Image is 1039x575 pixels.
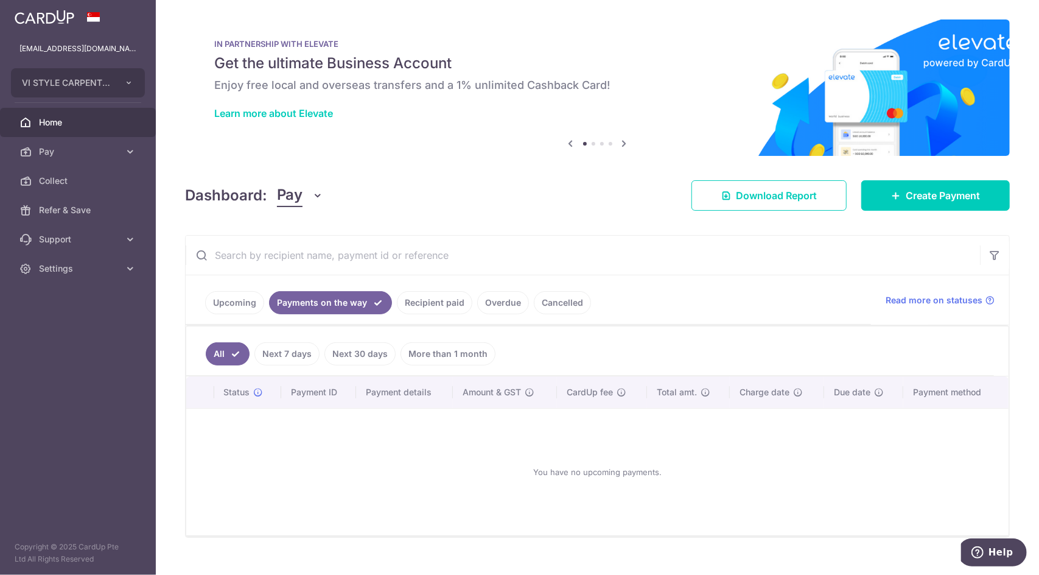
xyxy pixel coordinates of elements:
[861,180,1010,211] a: Create Payment
[39,146,119,158] span: Pay
[463,386,521,398] span: Amount & GST
[477,291,529,314] a: Overdue
[185,185,267,206] h4: Dashboard:
[19,43,136,55] p: [EMAIL_ADDRESS][DOMAIN_NAME]
[11,68,145,97] button: VI STYLE CARPENTRY PTE. LTD.
[224,386,250,398] span: Status
[567,386,613,398] span: CardUp fee
[15,10,74,24] img: CardUp
[214,107,333,119] a: Learn more about Elevate
[39,263,119,275] span: Settings
[324,342,396,365] a: Next 30 days
[886,294,982,306] span: Read more on statuses
[22,77,112,89] span: VI STYLE CARPENTRY PTE. LTD.
[886,294,995,306] a: Read more on statuses
[214,39,981,49] p: IN PARTNERSHIP WITH ELEVATE
[39,175,119,187] span: Collect
[185,19,1010,156] img: Renovation banner
[214,54,981,73] h5: Get the ultimate Business Account
[736,188,817,203] span: Download Report
[903,376,1009,408] th: Payment method
[834,386,870,398] span: Due date
[657,386,697,398] span: Total amt.
[214,78,981,93] h6: Enjoy free local and overseas transfers and a 1% unlimited Cashback Card!
[186,236,980,275] input: Search by recipient name, payment id or reference
[691,180,847,211] a: Download Report
[254,342,320,365] a: Next 7 days
[39,233,119,245] span: Support
[740,386,789,398] span: Charge date
[201,418,994,526] div: You have no upcoming payments.
[205,291,264,314] a: Upcoming
[281,376,356,408] th: Payment ID
[39,204,119,216] span: Refer & Save
[534,291,591,314] a: Cancelled
[39,116,119,129] span: Home
[906,188,980,203] span: Create Payment
[277,184,324,207] button: Pay
[206,342,250,365] a: All
[401,342,495,365] a: More than 1 month
[356,376,453,408] th: Payment details
[961,538,1027,569] iframe: Opens a widget where you can find more information
[269,291,392,314] a: Payments on the way
[397,291,472,314] a: Recipient paid
[277,184,303,207] span: Pay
